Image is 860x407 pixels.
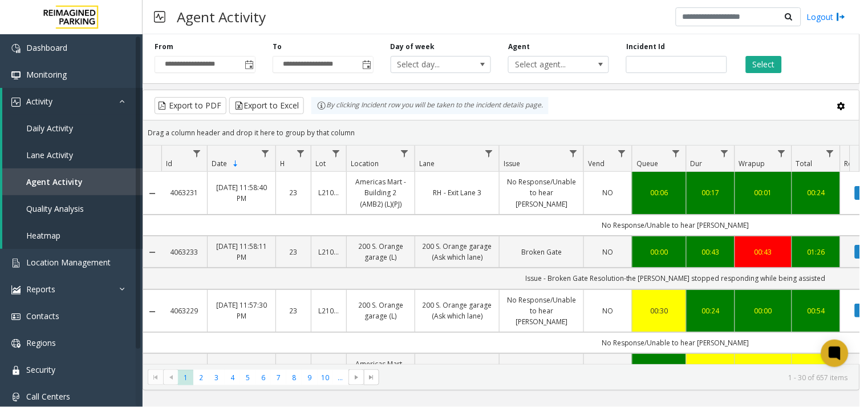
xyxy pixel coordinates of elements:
[591,187,625,198] a: NO
[693,247,728,257] a: 00:43
[2,88,143,115] a: Activity
[11,393,21,402] img: 'icon'
[2,168,143,195] a: Agent Activity
[214,182,269,204] a: [DATE] 11:58:40 PM
[143,307,161,316] a: Collapse Details
[799,187,833,198] a: 00:24
[354,176,408,209] a: Americas Mart - Building 2 (AMB2) (L)(PJ)
[26,176,83,187] span: Agent Activity
[229,97,304,114] button: Export to Excel
[837,11,846,23] img: logout
[258,146,273,161] a: Date Filter Menu
[717,146,732,161] a: Dur Filter Menu
[807,11,846,23] a: Logout
[225,370,240,385] span: Page 4
[352,373,361,382] span: Go to the next page
[354,358,408,392] a: Americas Mart - Building 2 (AMB2) (L)(PJ)
[143,248,161,257] a: Collapse Details
[26,230,60,241] span: Heatmap
[11,259,21,268] img: 'icon'
[11,44,21,53] img: 'icon'
[315,159,326,168] span: Lot
[799,247,833,257] a: 01:26
[693,305,728,316] a: 00:24
[26,391,70,402] span: Call Centers
[2,115,143,142] a: Daily Activity
[143,123,859,143] div: Drag a column header and drop it here to group by that column
[11,366,21,375] img: 'icon'
[614,146,630,161] a: Vend Filter Menu
[746,56,782,73] button: Select
[506,176,577,209] a: No Response/Unable to hear [PERSON_NAME]
[668,146,684,161] a: Queue Filter Menu
[504,159,520,168] span: Issue
[639,247,679,257] a: 00:00
[214,300,269,321] a: [DATE] 11:57:30 PM
[26,311,59,321] span: Contacts
[422,300,492,321] a: 200 S. Orange garage (Ask which lane)
[774,146,789,161] a: Wrapup Filter Menu
[11,312,21,321] img: 'icon'
[11,339,21,348] img: 'icon'
[481,146,497,161] a: Lane Filter Menu
[168,187,200,198] a: 4063231
[240,370,255,385] span: Page 5
[591,247,625,257] a: NO
[283,187,304,198] a: 23
[693,187,728,198] a: 00:17
[26,257,111,268] span: Location Management
[26,150,73,160] span: Lane Activity
[626,42,665,52] label: Incident Id
[742,187,785,198] div: 00:01
[317,101,326,110] img: infoIcon.svg
[422,187,492,198] a: RH - Exit Lane 3
[168,305,200,316] a: 4063229
[639,305,679,316] div: 00:30
[360,57,373,72] span: Toggle popup
[333,370,348,385] span: Page 11
[212,159,227,168] span: Date
[2,222,143,249] a: Heatmap
[2,142,143,168] a: Lane Activity
[242,57,255,72] span: Toggle popup
[506,247,577,257] a: Broken Gate
[231,159,240,168] span: Sortable
[11,98,21,107] img: 'icon'
[354,241,408,263] a: 200 S. Orange garage (L)
[318,187,339,198] a: L21036801
[171,3,271,31] h3: Agent Activity
[273,42,282,52] label: To
[691,159,703,168] span: Dur
[391,57,471,72] span: Select day...
[603,247,614,257] span: NO
[255,370,271,385] span: Page 6
[391,42,435,52] label: Day of week
[11,71,21,80] img: 'icon'
[155,42,173,52] label: From
[280,159,285,168] span: H
[422,241,492,263] a: 200 S. Orange garage (Ask which lane)
[189,146,205,161] a: Id Filter Menu
[26,284,55,295] span: Reports
[26,123,73,134] span: Daily Activity
[26,337,56,348] span: Regions
[318,305,339,316] a: L21086700
[354,300,408,321] a: 200 S. Orange garage (L)
[588,159,605,168] span: Vend
[639,187,679,198] div: 00:06
[799,305,833,316] a: 00:54
[143,146,859,364] div: Data table
[603,188,614,198] span: NO
[742,305,785,316] a: 00:00
[166,159,172,168] span: Id
[508,42,530,52] label: Agent
[506,295,577,328] a: No Response/Unable to hear [PERSON_NAME]
[286,370,302,385] span: Page 8
[636,159,658,168] span: Queue
[509,57,589,72] span: Select agent...
[419,159,435,168] span: Lane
